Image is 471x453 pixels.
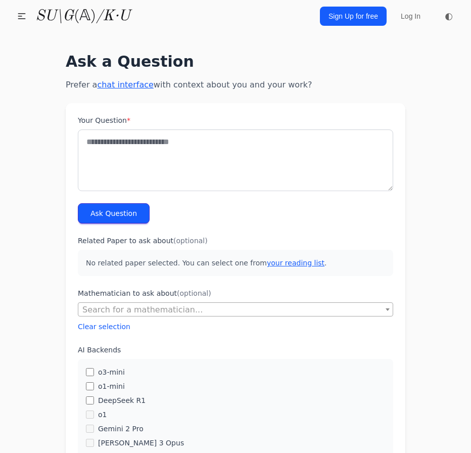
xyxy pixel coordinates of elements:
[78,236,393,246] label: Related Paper to ask about
[78,303,393,317] span: Search for a mathematician...
[97,80,153,89] a: chat interface
[78,345,393,355] label: AI Backends
[173,237,208,245] span: (optional)
[78,203,150,223] button: Ask Question
[78,322,130,332] button: Clear selection
[82,305,203,314] span: Search for a mathematician...
[98,410,107,420] label: o1
[78,302,393,316] span: Search for a mathematician...
[395,7,427,25] a: Log In
[35,9,74,24] i: SU\G
[177,289,211,297] span: (optional)
[98,367,125,377] label: o3-mini
[78,250,393,276] p: No related paper selected. You can select one from .
[66,79,405,91] p: Prefer a with context about you and your work?
[320,7,387,26] a: Sign Up for free
[66,53,405,71] h1: Ask a Question
[445,12,453,21] span: ◐
[98,395,146,405] label: DeepSeek R1
[78,115,393,125] label: Your Question
[78,288,393,298] label: Mathematician to ask about
[98,424,144,434] label: Gemini 2 Pro
[96,9,130,24] i: /K·U
[439,6,459,26] button: ◐
[98,381,125,391] label: o1-mini
[35,7,130,25] a: SU\G(𝔸)/K·U
[98,438,184,448] label: [PERSON_NAME] 3 Opus
[267,259,324,267] a: your reading list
